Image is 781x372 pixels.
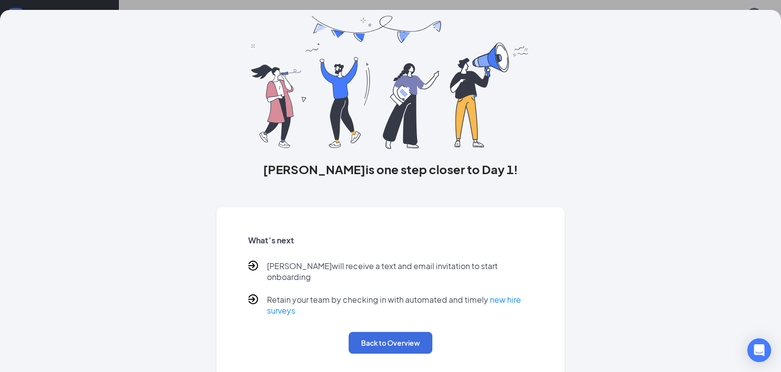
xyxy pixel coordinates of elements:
[349,332,432,354] button: Back to Overview
[747,338,771,362] div: Open Intercom Messenger
[267,294,533,316] p: Retain your team by checking in with automated and timely
[267,294,521,316] a: new hire surveys
[267,261,533,282] p: [PERSON_NAME] will receive a text and email invitation to start onboarding
[216,161,565,178] h3: [PERSON_NAME] is one step closer to Day 1!
[251,16,530,149] img: you are all set
[248,235,533,246] h5: What’s next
